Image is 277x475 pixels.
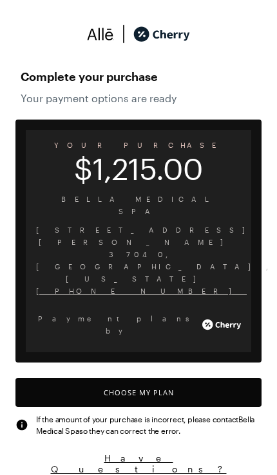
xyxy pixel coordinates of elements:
span: [STREET_ADDRESS][PERSON_NAME] 37040 , [GEOGRAPHIC_DATA] , [US_STATE] [36,224,241,285]
span: Your payment options are ready [21,92,256,104]
img: svg%3e [15,418,28,431]
span: Bella Medical Spa [36,193,241,217]
span: [PHONE_NUMBER] [36,285,241,297]
img: svg%3e [87,24,114,44]
img: svg%3e [114,24,133,44]
img: cherry_white_logo-JPerc-yG.svg [202,315,241,334]
span: YOUR PURCHASE [26,136,251,154]
img: cherry_black_logo-DrOE_MJI.svg [133,24,190,44]
span: $1,215.00 [26,160,251,177]
button: Have Questions? [15,452,262,475]
span: If the amount of your purchase is incorrect, please contact Bella Medical Spa so they can correct... [36,413,262,436]
span: Complete your purchase [21,66,256,87]
span: Payment plans by [36,312,200,337]
button: Choose My Plan [15,378,262,407]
